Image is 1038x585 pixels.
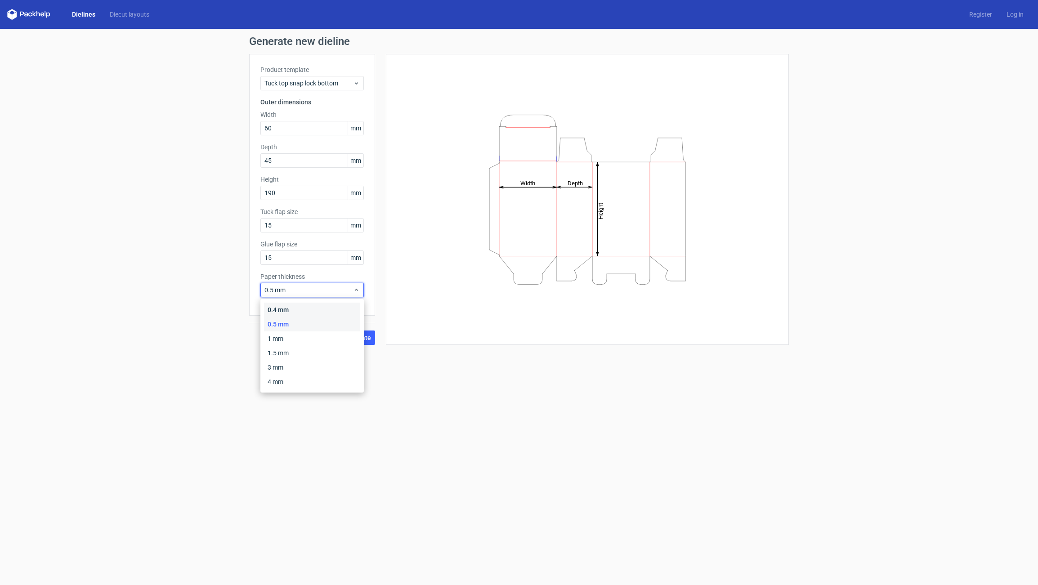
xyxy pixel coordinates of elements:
label: Width [260,110,364,119]
div: 3 mm [264,360,360,375]
label: Glue flap size [260,240,364,249]
tspan: Width [520,179,535,186]
label: Product template [260,65,364,74]
span: mm [348,121,363,135]
h1: Generate new dieline [249,36,789,47]
div: 4 mm [264,375,360,389]
a: Dielines [65,10,103,19]
span: mm [348,154,363,167]
div: 1.5 mm [264,346,360,360]
span: mm [348,186,363,200]
label: Tuck flap size [260,207,364,216]
tspan: Depth [568,179,583,186]
span: Tuck top snap lock bottom [264,79,353,88]
div: 1 mm [264,331,360,346]
a: Register [962,10,999,19]
div: 0.5 mm [264,317,360,331]
span: mm [348,219,363,232]
span: 0.5 mm [264,286,353,295]
label: Depth [260,143,364,152]
a: Log in [999,10,1031,19]
div: 0.4 mm [264,303,360,317]
h3: Outer dimensions [260,98,364,107]
span: mm [348,251,363,264]
label: Paper thickness [260,272,364,281]
label: Height [260,175,364,184]
tspan: Height [597,202,604,219]
a: Diecut layouts [103,10,157,19]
